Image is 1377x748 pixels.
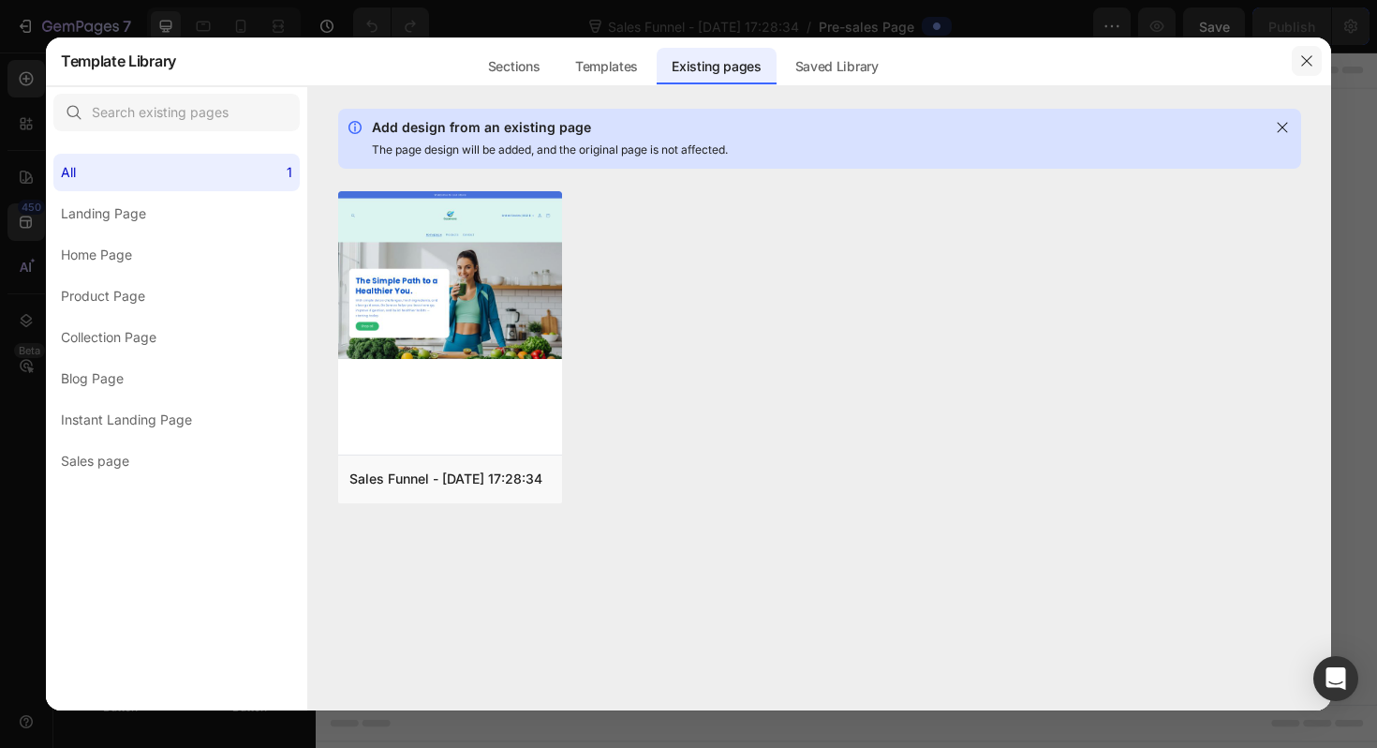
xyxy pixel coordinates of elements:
[338,191,562,359] img: -_portrait.jpg
[61,409,192,431] div: Instant Landing Page
[61,450,129,472] div: Sales page
[372,139,1264,161] div: The page design will be added, and the original page is not affected.
[473,48,555,85] div: Sections
[437,516,688,531] div: Start with Generating from URL or image
[61,37,176,85] h2: Template Library
[1313,656,1358,701] div: Open Intercom Messenger
[421,373,704,396] div: Start building with Sections/Elements or
[61,285,145,307] div: Product Page
[372,116,1264,139] div: Add design from an existing page
[61,367,124,390] div: Blog Page
[349,468,542,490] div: Sales Funnel - [DATE] 17:28:34
[61,244,132,266] div: Home Page
[596,411,754,448] button: Explore templates
[53,94,300,131] input: Search existing pages
[560,48,653,85] div: Templates
[61,161,76,184] div: All
[61,326,156,349] div: Collection Page
[657,48,777,85] div: Existing pages
[287,161,292,184] div: 1
[61,202,146,225] div: Landing Page
[371,411,585,448] button: Use existing page designs
[780,48,894,85] div: Saved Library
